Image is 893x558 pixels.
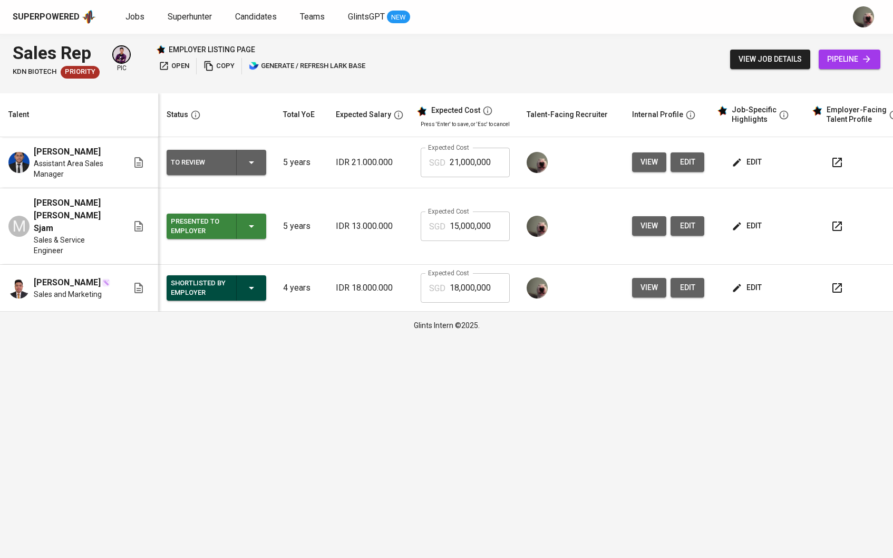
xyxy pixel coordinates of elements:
div: Expected Salary [336,108,391,121]
img: glints_star.svg [812,105,822,116]
img: erwin@glints.com [113,46,130,63]
button: view job details [730,50,810,69]
span: [PERSON_NAME] [34,276,101,289]
div: Talent [8,108,29,121]
div: Internal Profile [632,108,683,121]
img: aji.muda@glints.com [527,277,548,299]
img: Muhammad Haekal Pahlevi [8,152,30,173]
img: app logo [82,9,96,25]
span: edit [734,156,762,169]
span: view [640,156,658,169]
span: view [640,281,658,294]
p: SGD [429,157,445,169]
div: Job-Specific Highlights [732,105,776,124]
span: edit [734,281,762,294]
span: Teams [300,12,325,22]
button: lark generate / refresh lark base [246,58,368,74]
button: edit [730,216,766,236]
span: Candidates [235,12,277,22]
p: 5 years [283,156,319,169]
img: magic_wand.svg [102,278,110,287]
span: edit [734,219,762,233]
span: GlintsGPT [348,12,385,22]
a: Candidates [235,11,279,24]
p: 4 years [283,282,319,294]
p: SGD [429,220,445,233]
span: edit [679,281,696,294]
p: IDR 21.000.000 [336,156,404,169]
div: pic [112,45,131,73]
span: generate / refresh lark base [249,60,365,72]
div: Employer-Facing Talent Profile [827,105,887,124]
button: copy [201,58,237,74]
p: employer listing page [169,44,255,55]
div: Superpowered [13,11,80,23]
button: edit [730,278,766,297]
span: [PERSON_NAME] [PERSON_NAME] Sjam [34,197,115,235]
img: lark [249,61,259,71]
p: SGD [429,282,445,295]
img: aji.muda@glints.com [527,216,548,237]
span: KDN Biotech [13,67,56,77]
button: view [632,216,666,236]
img: glints_star.svg [717,105,727,116]
span: copy [203,60,235,72]
span: [PERSON_NAME] [34,146,101,158]
button: edit [730,152,766,172]
div: M [8,216,30,237]
div: To Review [171,156,228,169]
span: pipeline [827,53,872,66]
span: view [640,219,658,233]
span: Sales & Service Engineer [34,235,115,256]
a: Superhunter [168,11,214,24]
span: edit [679,219,696,233]
div: Shortlisted by Employer [171,276,228,300]
span: edit [679,156,696,169]
span: Jobs [125,12,144,22]
span: open [159,60,189,72]
span: Sales and Marketing [34,289,102,300]
a: pipeline [819,50,880,69]
img: aji.muda@glints.com [853,6,874,27]
p: 5 years [283,220,319,233]
div: Expected Cost [431,106,480,116]
div: Presented to Employer [171,215,228,238]
div: Talent-Facing Recruiter [527,108,608,121]
button: view [632,278,666,297]
div: Sales Rep [13,40,100,66]
div: Total YoE [283,108,315,121]
button: Shortlisted by Employer [167,275,266,301]
span: NEW [387,12,410,23]
img: Glints Star [156,45,166,54]
p: IDR 13.000.000 [336,220,404,233]
div: New Job received from Demand Team [61,66,100,79]
img: aji.muda@glints.com [527,152,548,173]
span: Priority [61,67,100,77]
p: IDR 18.000.000 [336,282,404,294]
a: GlintsGPT NEW [348,11,410,24]
button: edit [671,278,704,297]
a: Teams [300,11,327,24]
button: To Review [167,150,266,175]
div: Status [167,108,188,121]
a: Superpoweredapp logo [13,9,96,25]
span: Superhunter [168,12,212,22]
button: view [632,152,666,172]
button: edit [671,152,704,172]
span: Assistant Area Sales Manager [34,158,115,179]
p: Press 'Enter' to save, or 'Esc' to cancel [421,120,510,128]
img: glints_star.svg [416,106,427,117]
a: Jobs [125,11,147,24]
span: view job details [739,53,802,66]
img: Reynardi Risyad [8,277,30,299]
button: open [156,58,192,74]
button: Presented to Employer [167,214,266,239]
button: edit [671,216,704,236]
